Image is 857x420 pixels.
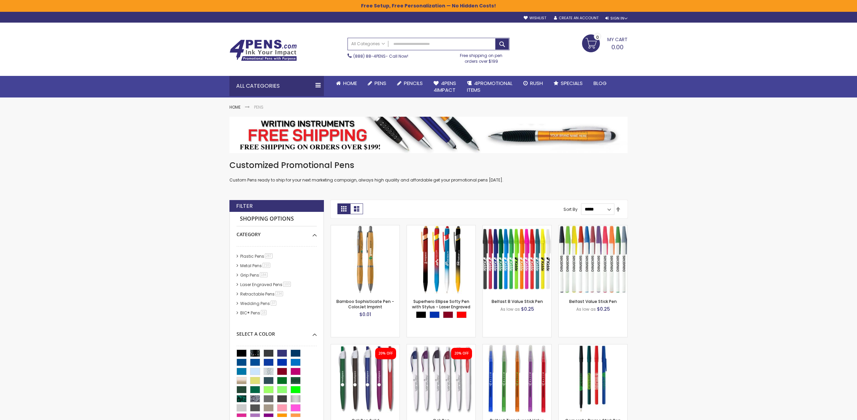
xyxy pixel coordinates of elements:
div: Select A Color [237,326,317,337]
span: $0.25 [521,306,534,312]
span: 210 [262,263,270,268]
span: As low as [500,306,520,312]
a: Grip Pens184 [239,272,270,278]
span: Specials [561,80,583,87]
a: Retractable Pens234 [239,291,285,297]
a: Oak Pen Solid [331,344,399,350]
a: Corporate Promo Stick Pen [559,344,627,350]
span: $0.01 [359,311,371,318]
div: Free shipping on pen orders over $199 [453,50,510,64]
a: Pens [362,76,392,91]
span: 287 [265,253,273,258]
a: Belfast B Value Stick Pen [492,299,543,304]
strong: Grid [337,203,350,214]
a: Wedding Pens37 [239,301,279,306]
img: Oak Pen Solid [331,344,399,413]
span: 16 [261,310,267,315]
span: As low as [576,306,596,312]
div: Custom Pens ready to ship for your next marketing campaign, always high quality and affordable ge... [229,160,628,183]
span: Home [343,80,357,87]
span: 0.00 [611,43,624,51]
a: Laser Engraved Pens103 [239,282,293,287]
a: Plastic Pens287 [239,253,275,259]
a: 4PROMOTIONALITEMS [462,76,518,98]
span: 103 [283,282,291,287]
a: Metal Pens210 [239,263,273,269]
a: Superhero Ellipse Softy Pen with Stylus - Laser Engraved [412,299,470,310]
a: Home [229,104,241,110]
a: Create an Account [554,16,599,21]
div: Burgundy [443,311,453,318]
a: Wishlist [524,16,546,21]
span: Pencils [404,80,423,87]
a: Superhero Ellipse Softy Pen with Stylus - Laser Engraved [407,225,475,231]
a: Belfast Value Stick Pen [569,299,617,304]
img: Belfast B Value Stick Pen [483,225,551,294]
a: (888) 88-4PENS [353,53,386,59]
div: 20% OFF [454,351,469,356]
img: Corporate Promo Stick Pen [559,344,627,413]
img: Superhero Ellipse Softy Pen with Stylus - Laser Engraved [407,225,475,294]
a: Blog [588,76,612,91]
h1: Customized Promotional Pens [229,160,628,171]
a: Belfast Translucent Value Stick Pen [483,344,551,350]
div: Sign In [605,16,628,21]
span: Blog [593,80,607,87]
span: 4PROMOTIONAL ITEMS [467,80,513,93]
iframe: Reseñas de Clientes en Google [801,402,857,420]
a: Belfast B Value Stick Pen [483,225,551,231]
a: 0.00 0 [582,34,628,51]
a: All Categories [348,38,388,49]
a: Oak Pen [407,344,475,350]
span: 184 [260,272,268,277]
span: Pens [375,80,386,87]
span: - Call Now! [353,53,408,59]
img: 4Pens Custom Pens and Promotional Products [229,39,297,61]
div: Black [416,311,426,318]
div: Blue [430,311,440,318]
a: Bamboo Sophisticate Pen - ColorJet Imprint [336,299,394,310]
a: Belfast Value Stick Pen [559,225,627,231]
strong: Filter [236,202,253,210]
span: All Categories [351,41,385,47]
img: Oak Pen [407,344,475,413]
div: 20% OFF [379,351,393,356]
a: Home [331,76,362,91]
a: Rush [518,76,548,91]
a: Pencils [392,76,428,91]
a: Specials [548,76,588,91]
img: Pens [229,117,628,153]
span: 234 [275,291,283,296]
span: 0 [596,34,599,40]
div: All Categories [229,76,324,96]
strong: Shopping Options [237,212,317,226]
img: Bamboo Sophisticate Pen - ColorJet Imprint [331,225,399,294]
span: $0.25 [597,306,610,312]
a: Bamboo Sophisticate Pen - ColorJet Imprint [331,225,399,231]
div: Red [457,311,467,318]
label: Sort By [563,206,578,212]
span: Rush [530,80,543,87]
div: Category [237,226,317,238]
img: Belfast Value Stick Pen [559,225,627,294]
img: Belfast Translucent Value Stick Pen [483,344,551,413]
a: 4Pens4impact [428,76,462,98]
strong: Pens [254,104,264,110]
span: 4Pens 4impact [434,80,456,93]
a: BIC® Pens16 [239,310,269,316]
span: 37 [271,301,276,306]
